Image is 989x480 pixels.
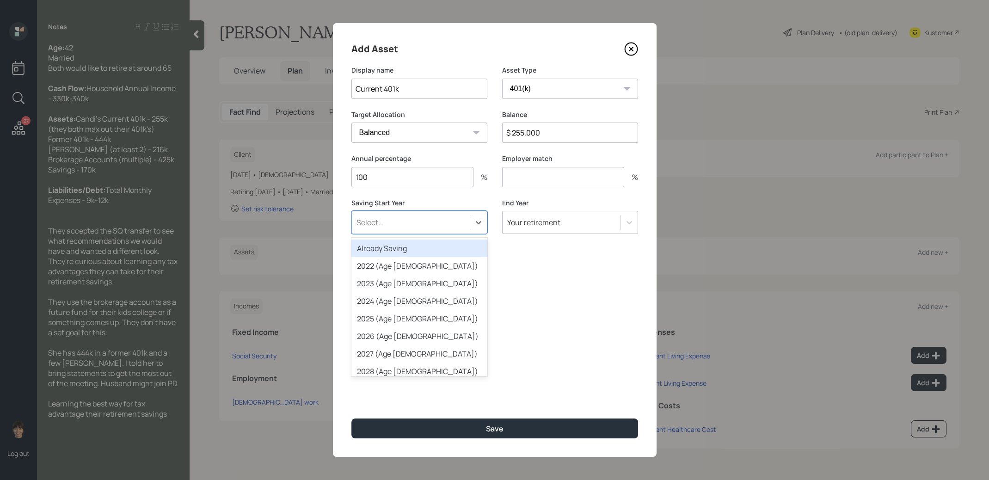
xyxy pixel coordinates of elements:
[351,240,487,257] div: Already Saving
[624,173,638,181] div: %
[351,42,398,56] h4: Add Asset
[473,173,487,181] div: %
[502,66,638,75] label: Asset Type
[502,110,638,119] label: Balance
[351,66,487,75] label: Display name
[356,217,384,228] div: Select...
[351,110,487,119] label: Target Allocation
[507,217,560,228] div: Your retirement
[351,257,487,275] div: 2022 (Age [DEMOGRAPHIC_DATA])
[351,363,487,380] div: 2028 (Age [DEMOGRAPHIC_DATA])
[351,292,487,310] div: 2024 (Age [DEMOGRAPHIC_DATA])
[502,154,638,163] label: Employer match
[351,310,487,327] div: 2025 (Age [DEMOGRAPHIC_DATA])
[502,198,638,208] label: End Year
[351,418,638,438] button: Save
[351,275,487,292] div: 2023 (Age [DEMOGRAPHIC_DATA])
[351,327,487,345] div: 2026 (Age [DEMOGRAPHIC_DATA])
[351,345,487,363] div: 2027 (Age [DEMOGRAPHIC_DATA])
[351,154,487,163] label: Annual percentage
[486,424,504,434] div: Save
[351,198,487,208] label: Saving Start Year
